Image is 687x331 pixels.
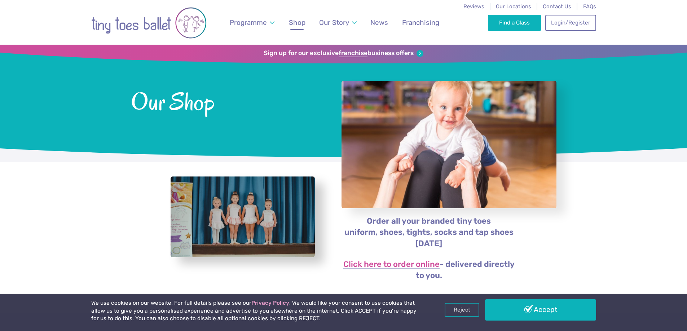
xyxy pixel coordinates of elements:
[264,49,423,57] a: Sign up for our exclusivefranchisebusiness offers
[341,259,517,281] p: - delivered directly to you.
[91,5,207,41] img: tiny toes ballet
[488,15,541,31] a: Find a Class
[343,260,440,269] a: Click here to order online
[583,3,596,10] a: FAQs
[339,49,367,57] strong: franchise
[319,18,349,27] span: Our Story
[285,14,309,31] a: Shop
[496,3,531,10] a: Our Locations
[370,18,388,27] span: News
[463,3,484,10] a: Reviews
[367,14,392,31] a: News
[251,300,289,306] a: Privacy Policy
[398,14,442,31] a: Franchising
[289,18,305,27] span: Shop
[545,15,596,31] a: Login/Register
[316,14,360,31] a: Our Story
[91,299,419,323] p: We use cookies on our website. For full details please see our . We would like your consent to us...
[226,14,278,31] a: Programme
[131,86,322,115] span: Our Shop
[485,299,596,320] a: Accept
[543,3,571,10] a: Contact Us
[341,216,517,249] p: Order all your branded tiny toes uniform, shoes, tights, socks and tap shoes [DATE]
[445,303,479,317] a: Reject
[230,18,267,27] span: Programme
[402,18,439,27] span: Franchising
[171,176,315,258] a: View full-size image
